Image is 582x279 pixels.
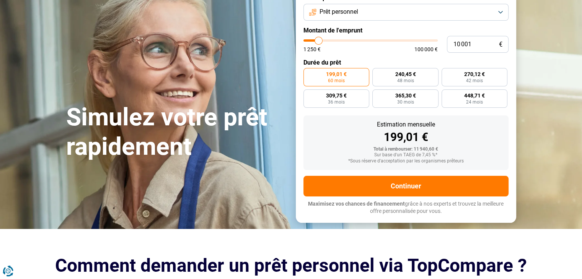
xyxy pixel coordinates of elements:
span: 1 250 € [303,47,321,52]
span: 240,45 € [395,71,416,77]
div: *Sous réserve d'acceptation par les organismes prêteurs [310,159,502,164]
h1: Simulez votre prêt rapidement [66,103,287,162]
div: Total à rembourser: 11 940,60 € [310,147,502,152]
span: 30 mois [397,100,414,104]
div: Estimation mensuelle [310,122,502,128]
span: Maximisez vos chances de financement [308,201,405,207]
button: Prêt personnel [303,4,509,21]
span: 100 000 € [414,47,438,52]
span: Prêt personnel [320,8,358,16]
div: 199,01 € [310,131,502,143]
button: Continuer [303,176,509,196]
span: 60 mois [328,78,345,83]
span: 24 mois [466,100,483,104]
span: € [499,41,502,48]
span: 199,01 € [326,71,347,77]
label: Durée du prêt [303,59,509,66]
span: 365,30 € [395,93,416,98]
label: Montant de l'emprunt [303,27,509,34]
h2: Comment demander un prêt personnel via TopCompare ? [43,255,539,276]
span: 309,75 € [326,93,347,98]
span: 42 mois [466,78,483,83]
span: 36 mois [328,100,345,104]
span: 270,12 € [464,71,485,77]
span: 448,71 € [464,93,485,98]
p: grâce à nos experts et trouvez la meilleure offre personnalisée pour vous. [303,200,509,215]
span: 48 mois [397,78,414,83]
div: Sur base d'un TAEG de 7,45 %* [310,152,502,158]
